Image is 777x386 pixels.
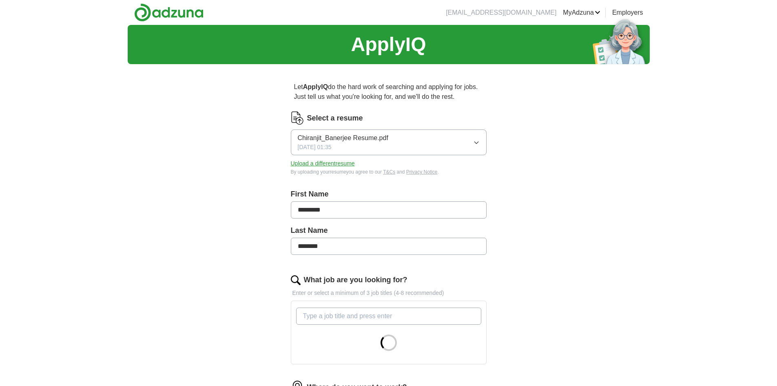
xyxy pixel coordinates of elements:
[406,169,438,175] a: Privacy Notice
[291,168,487,176] div: By uploading your resume you agree to our and .
[296,308,481,325] input: Type a job title and press enter
[291,189,487,200] label: First Name
[291,289,487,297] p: Enter or select a minimum of 3 job titles (4-8 recommended)
[304,274,407,286] label: What job are you looking for?
[446,8,556,18] li: [EMAIL_ADDRESS][DOMAIN_NAME]
[291,275,301,285] img: search.png
[291,159,355,168] button: Upload a differentresume
[298,133,388,143] span: Chiranjit_Banerjee Resume.pdf
[303,83,328,90] strong: ApplyIQ
[383,169,395,175] a: T&Cs
[298,143,332,152] span: [DATE] 01:35
[291,112,304,125] img: CV Icon
[307,113,363,124] label: Select a resume
[291,129,487,155] button: Chiranjit_Banerjee Resume.pdf[DATE] 01:35
[612,8,643,18] a: Employers
[351,30,426,59] h1: ApplyIQ
[563,8,600,18] a: MyAdzuna
[291,225,487,236] label: Last Name
[134,3,204,22] img: Adzuna logo
[291,79,487,105] p: Let do the hard work of searching and applying for jobs. Just tell us what you're looking for, an...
